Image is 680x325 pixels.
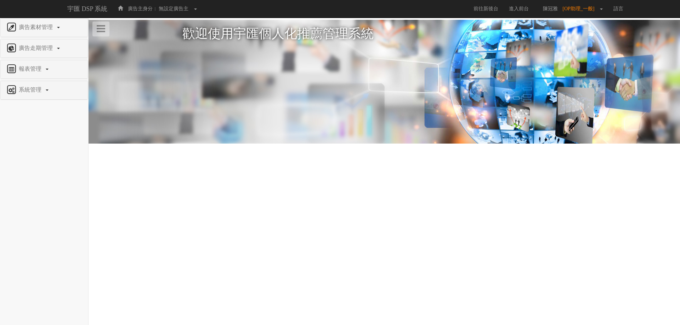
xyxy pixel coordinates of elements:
span: [OP助理_一般] [562,6,598,11]
span: 陳冠雅 [539,6,561,11]
a: 系統管理 [6,85,83,96]
a: 廣告走期管理 [6,43,83,54]
a: 廣告素材管理 [6,22,83,33]
span: 系統管理 [17,87,45,93]
span: 廣告走期管理 [17,45,56,51]
a: 報表管理 [6,64,83,75]
h1: 歡迎使用宇匯個人化推薦管理系統 [182,27,586,41]
span: 廣告主身分： [128,6,158,11]
span: 無設定廣告主 [159,6,188,11]
span: 廣告素材管理 [17,24,56,30]
span: 報表管理 [17,66,45,72]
